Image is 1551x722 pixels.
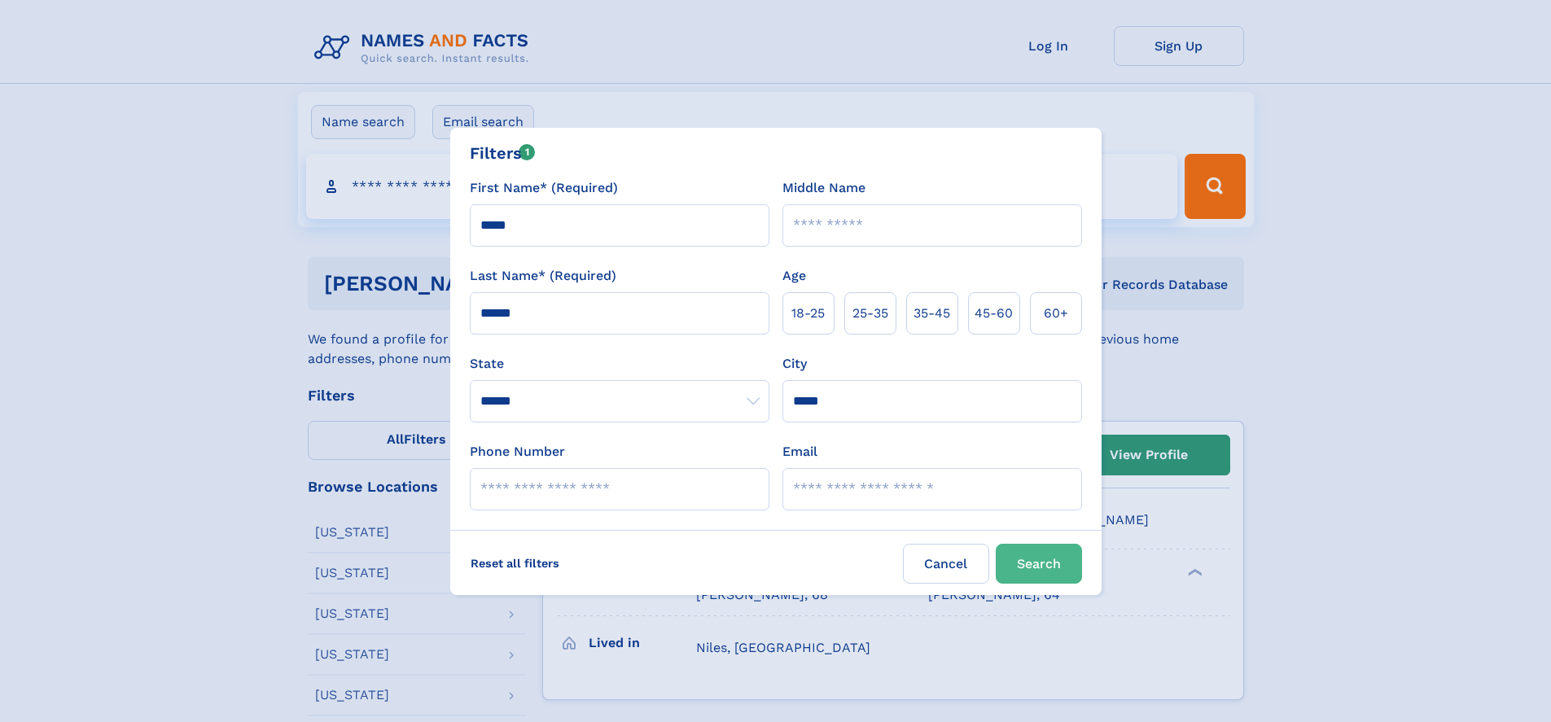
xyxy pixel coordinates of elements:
[782,354,807,374] label: City
[470,354,769,374] label: State
[470,442,565,462] label: Phone Number
[470,266,616,286] label: Last Name* (Required)
[782,442,817,462] label: Email
[782,178,865,198] label: Middle Name
[975,304,1013,323] span: 45‑60
[1044,304,1068,323] span: 60+
[782,266,806,286] label: Age
[903,544,989,584] label: Cancel
[791,304,825,323] span: 18‑25
[460,544,570,583] label: Reset all filters
[470,141,536,165] div: Filters
[914,304,950,323] span: 35‑45
[996,544,1082,584] button: Search
[470,178,618,198] label: First Name* (Required)
[852,304,888,323] span: 25‑35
